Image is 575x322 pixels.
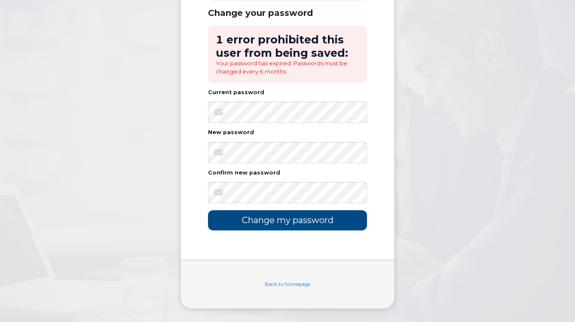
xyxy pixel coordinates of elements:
[265,281,310,287] a: Back to homepage
[208,8,367,18] div: Change your password
[208,210,367,230] input: Change my password
[208,170,280,176] label: Confirm new password
[216,33,359,59] h2: 1 error prohibited this user from being saved:
[208,90,264,95] label: Current password
[216,59,359,75] li: Your password has expired. Passwords must be changed every 6 months.
[208,130,254,135] label: New password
